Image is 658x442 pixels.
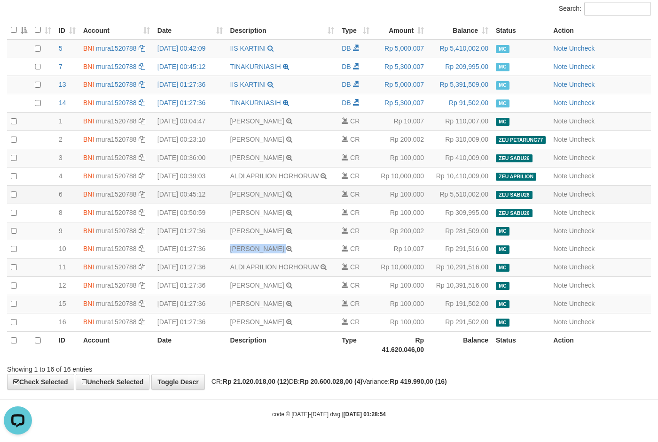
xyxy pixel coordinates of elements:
span: Manually Checked by: aafyoona [496,282,509,290]
a: mura1520788 [96,245,136,252]
a: mura1520788 [96,154,136,161]
td: [DATE] 00:45:12 [154,58,227,76]
span: Manually Checked by: aafyoona [496,319,509,327]
th: ID [55,331,79,358]
span: Manually Checked by: aafLengchanna [496,45,509,53]
a: Copy mura1520788 to clipboard [139,263,145,271]
span: 4 [59,172,63,180]
span: BNI [83,318,94,326]
td: Rp 100,000 [373,313,428,331]
span: Manually Checked by: aafLengchanna [496,81,509,89]
td: Rp 5,391,509,00 [428,76,492,94]
td: Rp 5,510,002,00 [428,185,492,204]
td: Rp 10,000,000 [373,167,428,185]
button: Open LiveChat chat widget [4,4,32,32]
td: Rp 10,391,516,00 [428,277,492,295]
span: BNI [83,154,94,161]
a: Uncheck [569,117,595,125]
td: [DATE] 01:27:36 [154,313,227,331]
a: [PERSON_NAME] [230,191,284,198]
a: Note [553,154,567,161]
a: mura1520788 [96,191,136,198]
td: [DATE] 00:39:03 [154,167,227,185]
td: Rp 10,007 [373,113,428,131]
span: 13 [59,81,66,88]
a: Uncheck [569,136,595,143]
th: Account: activate to sort column ascending [79,21,154,39]
a: Note [553,209,567,216]
span: 16 [59,318,66,326]
td: [DATE] 00:36:00 [154,149,227,167]
span: 6 [59,191,63,198]
th: Date [154,331,227,358]
td: Rp 309,995,00 [428,204,492,222]
a: Uncheck [569,172,595,180]
a: ALDI APRILION HORHORUW [230,172,319,180]
a: [PERSON_NAME] [230,282,284,289]
span: CR [350,227,360,235]
a: [PERSON_NAME] [230,245,284,252]
a: Uncheck [569,245,595,252]
a: [PERSON_NAME] [230,318,284,326]
strong: Rp 419.990,00 (16) [390,378,446,385]
a: Uncheck [569,318,595,326]
th: Status [492,21,549,39]
th: Amount: activate to sort column ascending [373,21,428,39]
td: Rp 10,291,516,00 [428,259,492,277]
span: Manually Checked by: aafyoona [496,264,509,272]
a: Copy mura1520788 to clipboard [139,117,145,125]
span: BNI [83,300,94,307]
a: Note [553,245,567,252]
td: Rp 5,000,007 [373,39,428,58]
a: Uncheck Selected [76,374,149,390]
a: mura1520788 [96,227,136,235]
a: [PERSON_NAME] [230,300,284,307]
a: mura1520788 [96,99,136,107]
a: [PERSON_NAME] [230,209,284,216]
span: BNI [83,117,94,125]
th: Action [549,331,651,358]
th: Rp 41.620.046,00 [373,331,428,358]
td: Rp 281,509,00 [428,222,492,240]
td: Rp 291,516,00 [428,240,492,259]
td: Rp 10,000,000 [373,259,428,277]
span: DB [342,45,351,52]
td: Rp 100,000 [373,204,428,222]
td: [DATE] 00:50:59 [154,204,227,222]
span: CR [350,282,360,289]
td: [DATE] 01:27:36 [154,240,227,259]
span: Manually Checked by: aafyoona [496,245,509,253]
span: ZEU SABU26 [496,154,533,162]
td: Rp 91,502,00 [428,94,492,113]
span: CR [350,209,360,216]
td: Rp 5,000,007 [373,76,428,94]
span: 9 [59,227,63,235]
th: Description [227,331,338,358]
a: Note [553,63,567,70]
a: Copy mura1520788 to clipboard [139,45,145,52]
span: ZEU PETARUNG77 [496,136,546,144]
td: [DATE] 01:27:36 [154,295,227,313]
small: code © [DATE]-[DATE] dwg | [272,411,386,418]
td: Rp 10,007 [373,240,428,259]
a: Note [553,117,567,125]
td: Rp 5,300,007 [373,58,428,76]
a: mura1520788 [96,45,136,52]
td: [DATE] 01:27:36 [154,277,227,295]
span: BNI [83,191,94,198]
a: Copy mura1520788 to clipboard [139,245,145,252]
td: Rp 100,000 [373,295,428,313]
span: 14 [59,99,66,107]
a: Uncheck [569,63,595,70]
a: Copy mura1520788 to clipboard [139,227,145,235]
td: Rp 200,002 [373,131,428,149]
span: Manually Checked by: aafyoona [496,227,509,235]
th: Balance: activate to sort column ascending [428,21,492,39]
td: [DATE] 00:23:10 [154,131,227,149]
a: Note [553,172,567,180]
span: 10 [59,245,66,252]
span: 15 [59,300,66,307]
a: Uncheck [569,45,595,52]
th: Type [338,331,373,358]
td: Rp 10,410,009,00 [428,167,492,185]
